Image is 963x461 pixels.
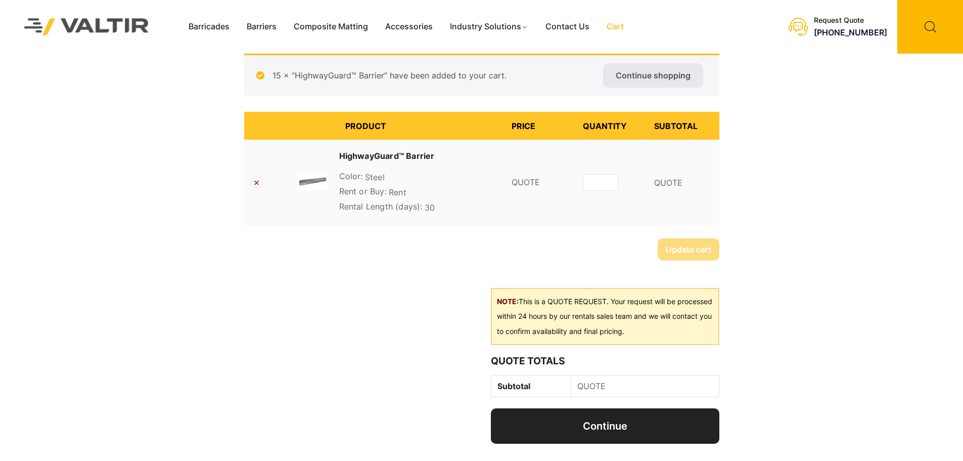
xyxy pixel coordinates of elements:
td: QUOTE [571,375,719,397]
div: 15 × “HighwayGuard™ Barrier” have been added to your cart. [244,54,719,96]
a: Barriers [238,19,285,34]
a: HighwayGuard™ Barrier [339,150,435,162]
a: Barricades [180,19,238,34]
dt: Rental Length (days): [339,200,423,213]
a: Cart [598,19,632,34]
a: Remove HighwayGuard™ Barrier from cart [250,176,263,189]
a: Accessories [377,19,441,34]
dt: Color: [339,170,363,182]
input: Product quantity [583,174,618,191]
button: Update cart [658,238,719,261]
td: QUOTE [648,140,719,226]
a: Composite Matting [285,19,377,34]
a: Continue shopping [603,63,703,88]
h2: Quote Totals [491,355,719,367]
b: NOTE: [497,297,519,306]
th: Subtotal [648,112,719,140]
th: Product [339,112,506,140]
div: Request Quote [814,16,887,25]
a: Continue [491,408,719,444]
td: QUOTE [506,140,577,226]
dt: Rent or Buy: [339,185,387,197]
p: Steel [339,170,499,185]
img: Valtir Rentals [11,5,162,48]
div: This is a QUOTE REQUEST. Your request will be processed within 24 hours by our rentals sales team... [491,288,719,346]
p: Rent [339,185,499,200]
a: Industry Solutions [441,19,537,34]
th: Price [506,112,577,140]
a: Contact Us [537,19,598,34]
a: [PHONE_NUMBER] [814,27,887,37]
th: Quantity [577,112,648,140]
th: Subtotal [491,375,571,397]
